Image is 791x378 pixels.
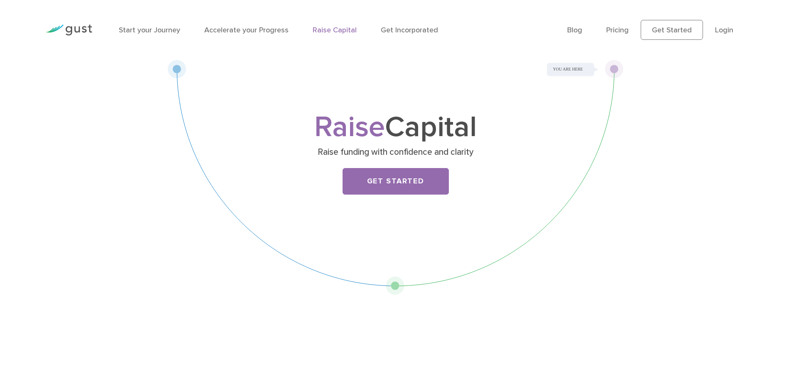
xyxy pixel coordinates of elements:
a: Raise Capital [313,26,357,34]
a: Accelerate your Progress [204,26,289,34]
img: Gust Logo [46,24,92,36]
a: Get Started [641,20,703,40]
a: Blog [567,26,582,34]
a: Start your Journey [119,26,180,34]
h1: Capital [232,114,560,141]
p: Raise funding with confidence and clarity [235,146,556,158]
span: Raise [314,110,385,144]
a: Pricing [606,26,629,34]
a: Get Incorporated [381,26,438,34]
a: Get Started [343,168,449,195]
a: Login [715,26,733,34]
